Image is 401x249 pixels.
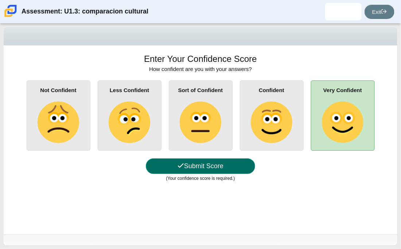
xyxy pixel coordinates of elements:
[259,87,284,93] b: Confident
[146,158,255,174] button: Submit Score
[3,3,18,19] img: Carmen School of Science & Technology
[338,6,349,17] img: melanie.martin.e9am0d
[38,102,79,143] img: slightly-frowning-face.png
[180,102,221,143] img: neutral-face.png
[365,5,394,19] a: Exit
[166,176,235,181] small: (Your confidence score is required.)
[110,87,149,93] b: Less Confident
[3,13,18,20] a: Carmen School of Science & Technology
[22,3,148,20] div: Assessment: U1.3: comparacion cultural
[178,87,223,93] b: Sort of Confident
[322,102,363,143] img: star-struck-face.png
[149,66,252,72] span: How confident are you with your answers?
[323,87,362,93] b: Very Confident
[40,87,76,93] b: Not Confident
[144,53,257,65] h1: Enter Your Confidence Score
[109,102,150,143] img: confused-face.png
[251,102,292,143] img: slightly-smiling-face.png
